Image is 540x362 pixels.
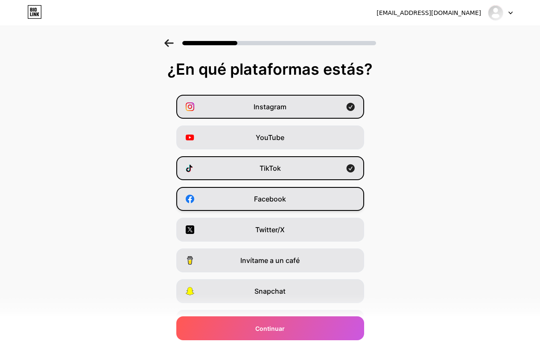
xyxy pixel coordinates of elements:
[240,256,300,265] font: Invítame a un café
[254,102,286,111] font: Instagram
[254,195,286,203] font: Facebook
[255,325,285,332] font: Continuar
[256,133,284,142] font: YouTube
[254,287,286,295] font: Snapchat
[255,225,285,234] font: Twitter/X
[260,164,281,172] font: TikTok
[167,60,373,79] font: ¿En qué plataformas estás?
[487,5,504,21] img: conexia
[377,9,481,16] font: [EMAIL_ADDRESS][DOMAIN_NAME]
